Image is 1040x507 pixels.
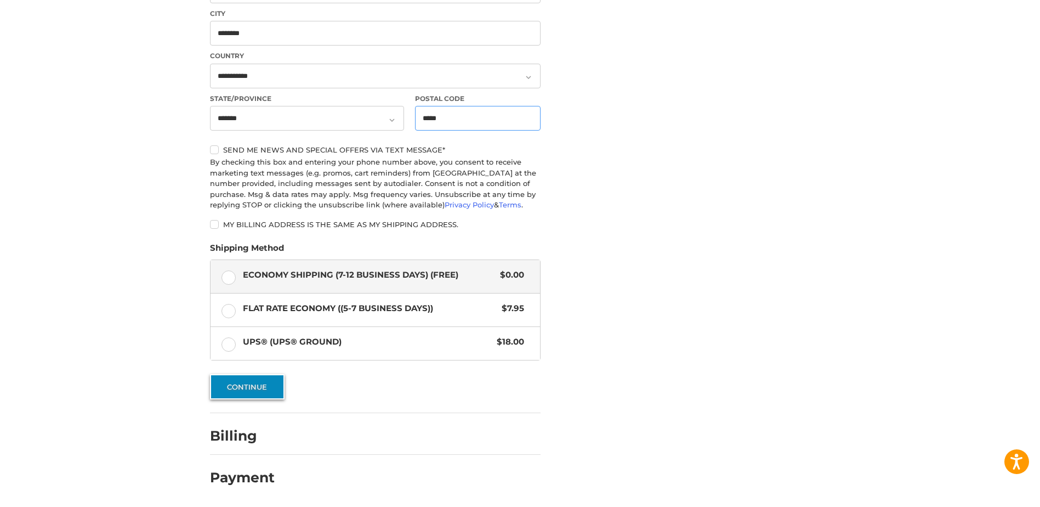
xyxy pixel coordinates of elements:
span: $0.00 [495,269,524,281]
span: Economy Shipping (7-12 Business Days) (Free) [243,269,495,281]
h2: Payment [210,469,275,486]
button: Continue [210,374,285,399]
a: Terms [499,200,521,209]
span: UPS® (UPS® Ground) [243,336,492,348]
label: State/Province [210,94,404,104]
label: Send me news and special offers via text message* [210,145,541,154]
legend: Shipping Method [210,242,284,260]
span: $18.00 [491,336,524,348]
label: Country [210,51,541,61]
a: Privacy Policy [445,200,494,209]
label: Postal Code [415,94,541,104]
div: By checking this box and entering your phone number above, you consent to receive marketing text ... [210,157,541,211]
span: $7.95 [496,302,524,315]
label: City [210,9,541,19]
h2: Billing [210,427,274,444]
label: My billing address is the same as my shipping address. [210,220,541,229]
span: Flat Rate Economy ((5-7 Business Days)) [243,302,497,315]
